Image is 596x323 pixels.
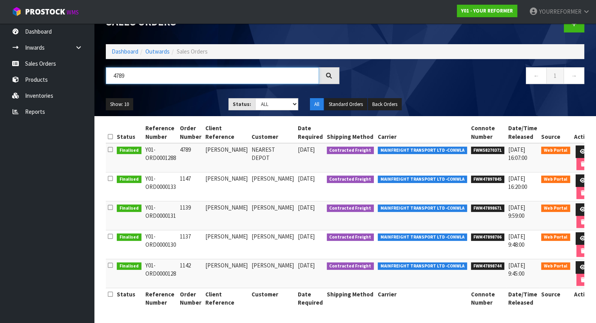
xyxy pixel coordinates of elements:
span: FWM47897845 [471,176,505,183]
span: [DATE] [298,204,315,211]
a: Dashboard [112,48,138,55]
span: Finalised [117,147,141,154]
span: [DATE] [298,146,315,153]
span: MAINFREIGHT TRANSPORT LTD -CONWLA [378,262,467,270]
span: [DATE] [298,233,315,240]
span: Web Portal [541,176,570,183]
th: Status [115,122,143,143]
td: 1139 [178,201,203,230]
strong: Status: [233,101,251,108]
th: Connote Number [469,122,507,143]
span: [DATE] 9:59:00 [508,204,525,219]
a: Outwards [145,48,170,55]
th: Status [115,288,143,309]
img: cube-alt.png [12,7,22,16]
span: Web Portal [541,233,570,241]
span: MAINFREIGHT TRANSPORT LTD -CONWLA [378,205,467,212]
th: Customer [250,288,296,309]
nav: Page navigation [351,67,585,86]
input: Search sales orders [106,67,319,84]
span: Contracted Freight [327,205,374,212]
span: FWM58270371 [471,147,505,154]
span: Web Portal [541,205,570,212]
th: Reference Number [143,288,178,309]
th: Action [572,122,594,143]
th: Client Reference [203,122,250,143]
span: [DATE] 9:48:00 [508,233,525,248]
span: [DATE] 16:07:00 [508,146,527,161]
span: ProStock [25,7,65,17]
td: [PERSON_NAME] [203,259,250,288]
h1: Sales Orders [106,16,339,27]
button: Back Orders [368,98,402,111]
td: NEAREST DEPOT [250,143,296,172]
span: Contracted Freight [327,176,374,183]
th: Date/Time Released [506,288,539,309]
span: MAINFREIGHT TRANSPORT LTD -CONWLA [378,233,467,241]
span: Contracted Freight [327,262,374,270]
td: Y01-ORD0000131 [143,201,178,230]
th: Client Reference [203,288,250,309]
a: → [563,67,584,84]
td: Y01-ORD0000130 [143,230,178,259]
td: [PERSON_NAME] [250,172,296,201]
span: Finalised [117,233,141,241]
span: YOURREFORMER [539,8,582,15]
span: Finalised [117,176,141,183]
td: [PERSON_NAME] [250,201,296,230]
th: Carrier [376,288,469,309]
span: Web Portal [541,147,570,154]
span: [DATE] [298,262,315,269]
th: Order Number [178,122,203,143]
span: Finalised [117,205,141,212]
button: Standard Orders [324,98,367,111]
th: Source [539,122,572,143]
th: Shipping Method [325,288,376,309]
td: 1142 [178,259,203,288]
span: MAINFREIGHT TRANSPORT LTD -CONWLA [378,147,467,154]
td: [PERSON_NAME] [203,201,250,230]
td: Y01-ORD0001288 [143,143,178,172]
th: Shipping Method [325,122,376,143]
th: Connote Number [469,288,507,309]
span: Contracted Freight [327,233,374,241]
td: [PERSON_NAME] [250,259,296,288]
td: [PERSON_NAME] [203,172,250,201]
strong: Y01 - YOUR REFORMER [461,7,513,14]
th: Carrier [376,122,469,143]
span: Sales Orders [177,48,208,55]
th: Source [539,288,572,309]
th: Action [572,288,594,309]
td: 1147 [178,172,203,201]
span: MAINFREIGHT TRANSPORT LTD -CONWLA [378,176,467,183]
span: Contracted Freight [327,147,374,154]
th: Reference Number [143,122,178,143]
td: [PERSON_NAME] [250,230,296,259]
button: All [310,98,324,111]
th: Order Number [178,288,203,309]
td: Y01-ORD0000133 [143,172,178,201]
span: Finalised [117,262,141,270]
a: 1 [546,67,564,84]
td: Y01-ORD0000128 [143,259,178,288]
small: WMS [67,9,79,16]
th: Date/Time Released [506,122,539,143]
span: [DATE] 16:20:00 [508,175,527,190]
button: Show: 10 [106,98,133,111]
span: FWM47898671 [471,205,505,212]
span: FWM47898744 [471,262,505,270]
td: 1137 [178,230,203,259]
td: [PERSON_NAME] [203,230,250,259]
td: 4789 [178,143,203,172]
span: FWM47898706 [471,233,505,241]
th: Customer [250,122,296,143]
th: Date Required [296,122,325,143]
a: ← [526,67,547,84]
span: [DATE] 9:45:00 [508,262,525,277]
th: Date Required [296,288,325,309]
span: [DATE] [298,175,315,182]
td: [PERSON_NAME] [203,143,250,172]
span: Web Portal [541,262,570,270]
